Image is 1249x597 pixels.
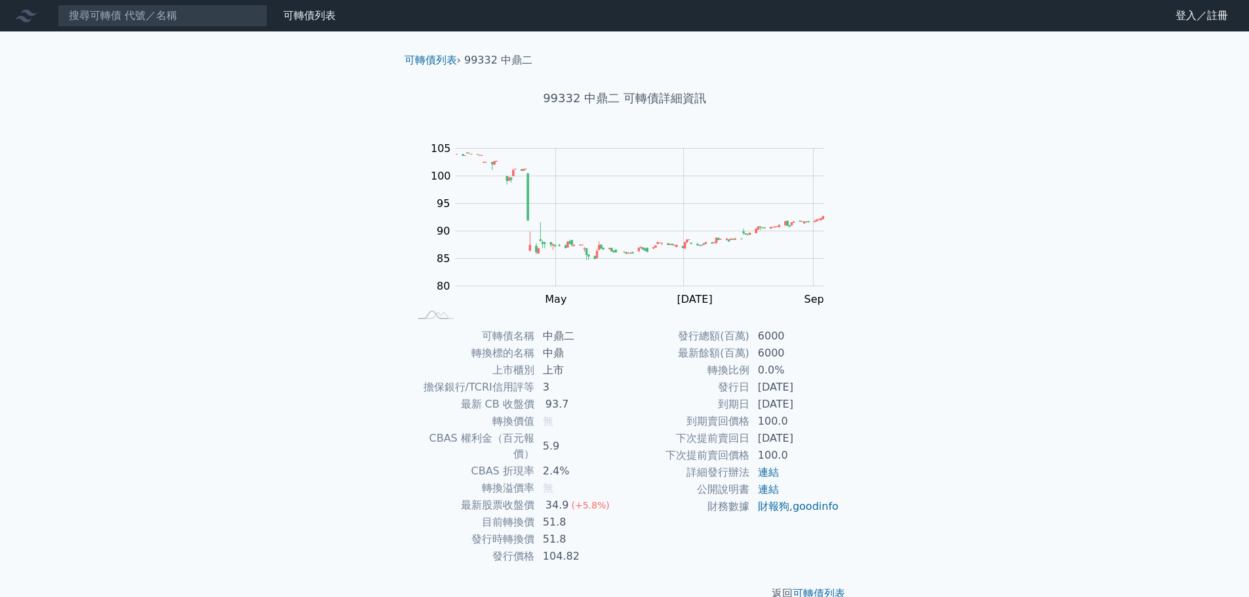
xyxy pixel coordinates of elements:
[464,52,532,68] li: 99332 中鼎二
[543,396,572,412] div: 93.7
[535,514,625,531] td: 51.8
[410,548,535,565] td: 發行價格
[758,483,779,495] a: 連結
[625,345,750,362] td: 最新餘額(百萬)
[543,482,553,494] span: 無
[410,396,535,413] td: 最新 CB 收盤價
[625,396,750,413] td: 到期日
[410,379,535,396] td: 擔保銀行/TCRI信用評等
[750,430,840,447] td: [DATE]
[750,447,840,464] td: 100.0
[410,430,535,463] td: CBAS 權利金（百元報價）
[625,430,750,447] td: 下次提前賣回日
[793,500,839,512] a: goodinfo
[535,531,625,548] td: 51.8
[535,548,625,565] td: 104.82
[394,89,856,107] h1: 99332 中鼎二 可轉債詳細資訊
[804,293,824,305] tspan: Sep
[750,379,840,396] td: [DATE]
[410,480,535,497] td: 轉換溢價率
[431,170,451,182] tspan: 100
[625,379,750,396] td: 發行日
[625,498,750,515] td: 財務數據
[437,280,450,292] tspan: 80
[625,464,750,481] td: 詳細發行辦法
[535,345,625,362] td: 中鼎
[625,328,750,345] td: 發行總額(百萬)
[410,463,535,480] td: CBAS 折現率
[750,396,840,413] td: [DATE]
[545,293,566,305] tspan: May
[410,531,535,548] td: 發行時轉換價
[543,497,572,513] div: 34.9
[1165,5,1239,26] a: 登入／註冊
[535,430,625,463] td: 5.9
[405,52,461,68] li: ›
[625,447,750,464] td: 下次提前賣回價格
[750,413,840,430] td: 100.0
[543,415,553,427] span: 無
[431,142,451,155] tspan: 105
[750,345,840,362] td: 6000
[437,252,450,265] tspan: 85
[625,481,750,498] td: 公開說明書
[625,413,750,430] td: 到期賣回價格
[410,345,535,362] td: 轉換標的名稱
[750,362,840,379] td: 0.0%
[535,379,625,396] td: 3
[535,328,625,345] td: 中鼎二
[410,328,535,345] td: 可轉債名稱
[535,463,625,480] td: 2.4%
[410,497,535,514] td: 最新股票收盤價
[437,225,450,237] tspan: 90
[535,362,625,379] td: 上市
[58,5,268,27] input: 搜尋可轉債 代號／名稱
[571,500,609,510] span: (+5.8%)
[405,54,457,66] a: 可轉債列表
[437,197,450,210] tspan: 95
[410,413,535,430] td: 轉換價值
[410,362,535,379] td: 上市櫃別
[283,9,336,22] a: 可轉債列表
[750,328,840,345] td: 6000
[625,362,750,379] td: 轉換比例
[424,142,844,305] g: Chart
[758,466,779,478] a: 連結
[758,500,789,512] a: 財報狗
[677,293,713,305] tspan: [DATE]
[750,498,840,515] td: ,
[410,514,535,531] td: 目前轉換價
